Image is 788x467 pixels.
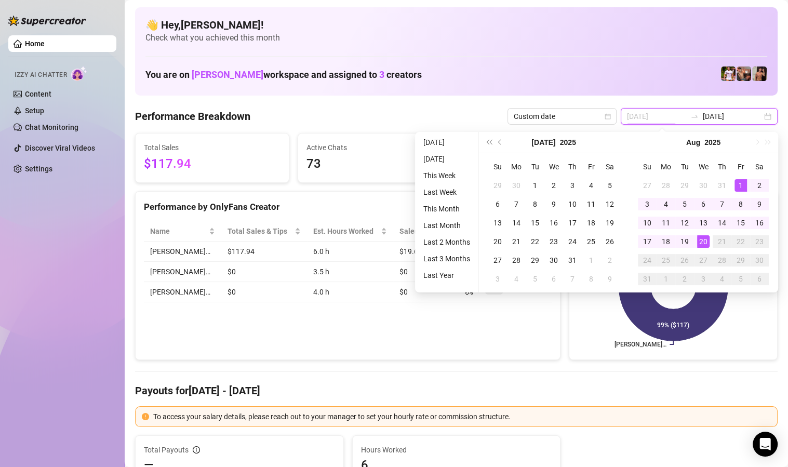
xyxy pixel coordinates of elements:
div: 2 [604,254,616,266]
td: 2025-08-30 [750,251,769,270]
th: Su [488,157,507,176]
td: 2025-08-29 [731,251,750,270]
div: 3 [491,273,504,285]
li: Last Month [419,219,474,232]
div: Open Intercom Messenger [753,432,778,457]
div: 6 [491,198,504,210]
td: 2025-07-26 [600,232,619,251]
div: 8 [529,198,541,210]
img: Zach [752,66,767,81]
a: Discover Viral Videos [25,144,95,152]
li: This Month [419,203,474,215]
div: 11 [660,217,672,229]
td: 2025-07-11 [582,195,600,214]
td: 2025-08-24 [638,251,657,270]
td: 2025-07-21 [507,232,526,251]
span: [PERSON_NAME] [192,69,263,80]
th: Tu [675,157,694,176]
div: To access your salary details, please reach out to your manager to set your hourly rate or commis... [153,411,771,422]
div: Performance by OnlyFans Creator [144,200,552,214]
td: 2025-07-30 [694,176,713,195]
td: 2025-08-22 [731,232,750,251]
th: We [694,157,713,176]
div: 3 [641,198,653,210]
a: Content [25,90,51,98]
td: 2025-08-05 [526,270,544,288]
div: 15 [734,217,747,229]
h4: Performance Breakdown [135,109,250,124]
div: 29 [678,179,691,192]
td: 2025-07-15 [526,214,544,232]
li: Last Week [419,186,474,198]
td: 2025-09-02 [675,270,694,288]
div: 4 [510,273,523,285]
div: 6 [753,273,766,285]
h4: Payouts for [DATE] - [DATE] [135,383,778,398]
td: 2025-08-21 [713,232,731,251]
div: 21 [716,235,728,248]
td: 2025-07-27 [488,251,507,270]
td: 3.5 h [307,262,393,282]
input: Start date [627,111,686,122]
h4: 👋 Hey, [PERSON_NAME] ! [145,18,767,32]
div: 10 [641,217,653,229]
span: to [690,112,699,121]
a: Settings [25,165,52,173]
div: 7 [566,273,579,285]
div: 22 [734,235,747,248]
th: Th [713,157,731,176]
td: 2025-07-10 [563,195,582,214]
div: 3 [697,273,710,285]
td: 2025-08-25 [657,251,675,270]
div: 31 [641,273,653,285]
li: Last 3 Months [419,252,474,265]
td: 4.0 h [307,282,393,302]
h1: You are on workspace and assigned to creators [145,69,422,81]
div: 31 [566,254,579,266]
div: 12 [604,198,616,210]
div: 12 [678,217,691,229]
td: 2025-07-18 [582,214,600,232]
td: 2025-07-14 [507,214,526,232]
td: 2025-08-07 [713,195,731,214]
div: 13 [697,217,710,229]
td: 2025-07-31 [713,176,731,195]
div: 5 [734,273,747,285]
div: 11 [585,198,597,210]
span: $117.94 [144,154,281,174]
div: 7 [510,198,523,210]
td: 2025-06-29 [488,176,507,195]
button: Previous month (PageUp) [495,132,506,153]
td: 2025-07-24 [563,232,582,251]
td: 2025-08-10 [638,214,657,232]
th: Name [144,221,221,242]
input: End date [703,111,762,122]
td: [PERSON_NAME]… [144,262,221,282]
td: 6.0 h [307,242,393,262]
div: 1 [585,254,597,266]
li: Last 2 Months [419,236,474,248]
td: 2025-07-06 [488,195,507,214]
td: $117.94 [221,242,307,262]
th: Fr [582,157,600,176]
div: 28 [660,179,672,192]
td: 2025-08-04 [507,270,526,288]
li: Last Year [419,269,474,282]
td: 2025-07-16 [544,214,563,232]
div: 6 [697,198,710,210]
div: 24 [641,254,653,266]
th: Mo [507,157,526,176]
div: 5 [529,273,541,285]
th: Th [563,157,582,176]
td: 2025-07-23 [544,232,563,251]
div: 13 [491,217,504,229]
div: 9 [753,198,766,210]
td: 2025-07-05 [600,176,619,195]
span: Hours Worked [361,444,552,456]
td: 2025-08-06 [544,270,563,288]
div: 30 [753,254,766,266]
td: 2025-07-29 [675,176,694,195]
div: 28 [716,254,728,266]
li: [DATE] [419,153,474,165]
span: Check what you achieved this month [145,32,767,44]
